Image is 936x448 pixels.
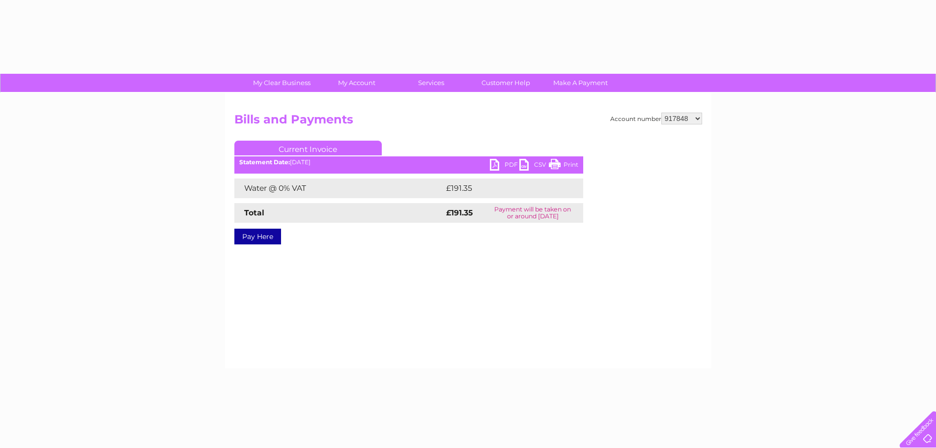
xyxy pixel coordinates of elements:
[234,229,281,244] a: Pay Here
[234,179,444,198] td: Water @ 0% VAT
[234,141,382,155] a: Current Invoice
[244,208,264,217] strong: Total
[482,203,583,223] td: Payment will be taken on or around [DATE]
[490,159,519,173] a: PDF
[234,113,702,131] h2: Bills and Payments
[519,159,549,173] a: CSV
[610,113,702,124] div: Account number
[391,74,472,92] a: Services
[316,74,397,92] a: My Account
[549,159,578,173] a: Print
[446,208,473,217] strong: £191.35
[444,179,564,198] td: £191.35
[540,74,621,92] a: Make A Payment
[465,74,546,92] a: Customer Help
[234,159,583,166] div: [DATE]
[239,158,290,166] b: Statement Date:
[241,74,322,92] a: My Clear Business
